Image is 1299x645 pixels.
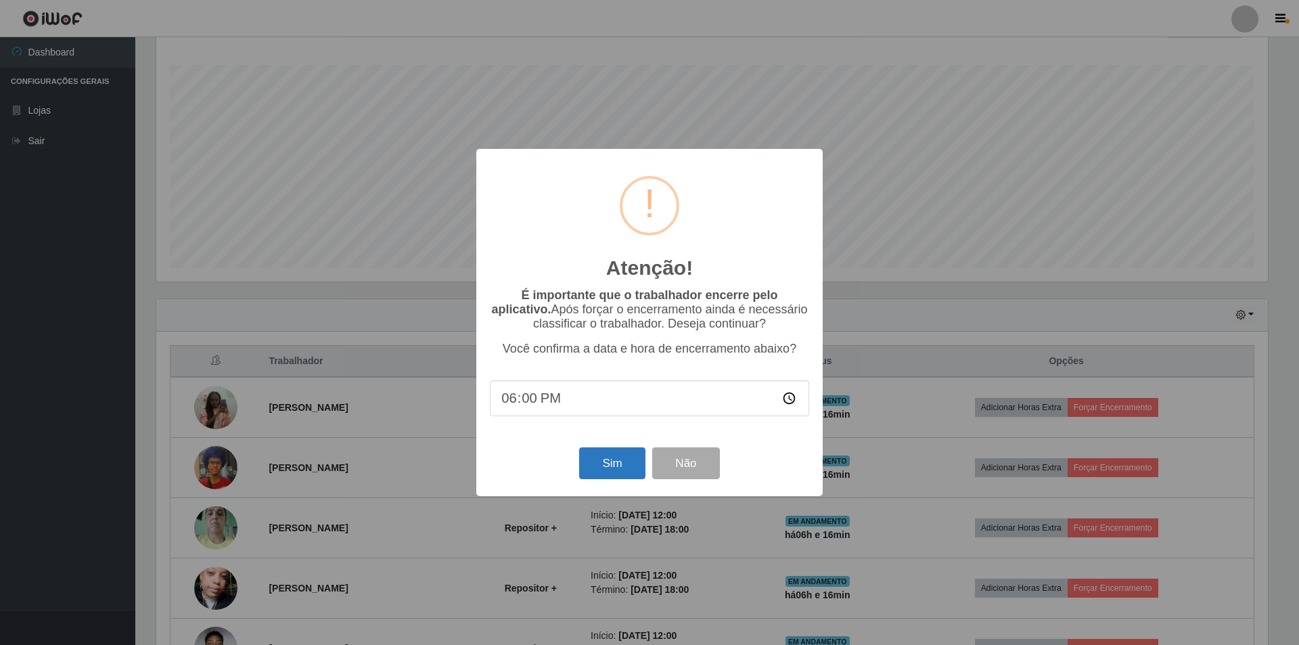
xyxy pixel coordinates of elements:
[579,447,645,479] button: Sim
[491,288,777,316] b: É importante que o trabalhador encerre pelo aplicativo.
[606,256,693,280] h2: Atenção!
[652,447,719,479] button: Não
[490,342,809,356] p: Você confirma a data e hora de encerramento abaixo?
[490,288,809,331] p: Após forçar o encerramento ainda é necessário classificar o trabalhador. Deseja continuar?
